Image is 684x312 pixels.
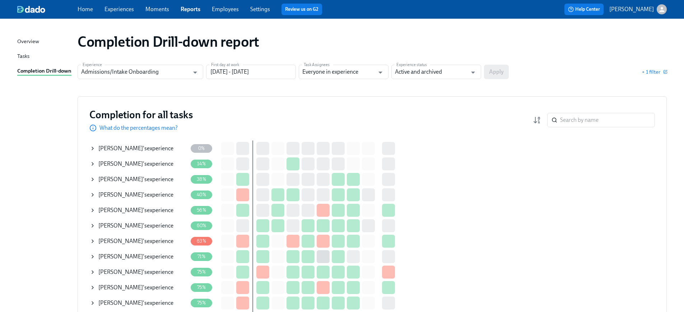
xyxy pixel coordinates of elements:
[89,108,193,121] h3: Completion for all tasks
[564,4,604,15] button: Help Center
[251,173,254,186] div: First day at work • day 8
[90,219,187,233] div: [PERSON_NAME]'sexperience
[98,176,143,183] span: [PERSON_NAME]
[17,37,39,46] div: Overview
[251,234,254,248] div: First day at work • day 8
[560,113,655,127] input: Search by name
[251,157,254,170] div: First day at work • day 8
[90,296,187,310] div: [PERSON_NAME]'sexperience
[98,145,143,152] span: [PERSON_NAME]
[193,161,210,166] span: 14%
[467,67,479,78] button: Open
[17,52,29,61] div: Tasks
[90,203,187,217] div: [PERSON_NAME]'sexperience
[193,285,210,290] span: 75%
[99,124,178,132] p: What do the percentages mean?
[193,254,210,259] span: 71%
[17,67,72,76] a: Completion Drill-down
[98,284,173,292] div: 's experience
[193,269,210,275] span: 75%
[90,157,187,171] div: [PERSON_NAME]'sexperience
[181,6,200,13] a: Reports
[251,188,254,201] div: First day at work • day 8
[17,6,78,13] a: dado
[251,203,254,217] div: First day at work • day 8
[251,219,254,232] div: First day at work • day 8
[533,116,541,124] svg: Completion rate (low to high)
[251,265,254,279] div: First day at work • day 8
[212,6,239,13] a: Employees
[17,67,71,76] div: Completion Drill-down
[251,142,254,155] div: First day at work • day 8
[251,296,254,309] div: First day at work • day 8
[98,253,143,260] span: [PERSON_NAME]
[642,68,667,75] button: + 1 filter
[98,207,143,214] span: [PERSON_NAME]
[104,6,134,13] a: Experiences
[192,176,210,182] span: 38%
[90,172,187,187] div: [PERSON_NAME]'sexperience
[17,37,72,46] a: Overview
[90,249,187,264] div: [PERSON_NAME]'sexperience
[609,5,654,13] p: [PERSON_NAME]
[609,4,667,14] button: [PERSON_NAME]
[90,141,187,156] div: [PERSON_NAME]'sexperience
[193,300,210,306] span: 75%
[98,206,173,214] div: 's experience
[192,238,210,244] span: 63%
[90,188,187,202] div: [PERSON_NAME]'sexperience
[194,146,209,151] span: 0%
[90,234,187,248] div: [PERSON_NAME]'sexperience
[251,250,254,263] div: First day at work • day 8
[98,269,143,275] span: [PERSON_NAME]
[98,191,143,198] span: [PERSON_NAME]
[98,160,143,167] span: [PERSON_NAME]
[98,268,173,276] div: 's experience
[250,6,270,13] a: Settings
[78,6,93,13] a: Home
[98,160,173,168] div: 's experience
[98,238,143,244] span: [PERSON_NAME]
[98,237,173,245] div: 's experience
[98,299,173,307] div: 's experience
[98,222,173,230] div: 's experience
[98,299,143,306] span: [PERSON_NAME]
[192,223,211,228] span: 60%
[98,222,143,229] span: [PERSON_NAME]
[98,284,143,291] span: [PERSON_NAME]
[192,207,210,213] span: 56%
[98,253,173,261] div: 's experience
[98,191,173,199] div: 's experience
[98,144,173,152] div: 's experience
[17,52,72,61] a: Tasks
[251,281,254,294] div: First day at work • day 8
[90,280,187,295] div: [PERSON_NAME]'sexperience
[145,6,169,13] a: Moments
[375,67,386,78] button: Open
[98,175,173,183] div: 's experience
[17,6,45,13] img: dado
[78,33,259,50] h1: Completion Drill-down report
[90,265,187,279] div: [PERSON_NAME]'sexperience
[568,6,600,13] span: Help Center
[281,4,322,15] button: Review us on G2
[192,192,210,197] span: 40%
[190,67,201,78] button: Open
[285,6,318,13] a: Review us on G2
